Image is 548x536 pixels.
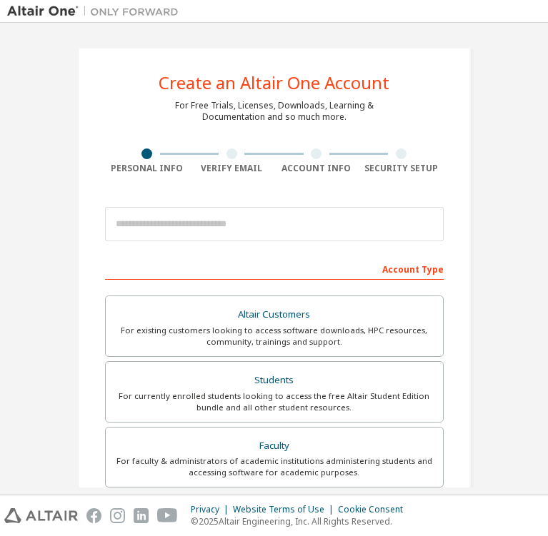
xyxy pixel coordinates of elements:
img: altair_logo.svg [4,508,78,523]
div: Account Type [105,257,444,280]
div: Security Setup [359,163,444,174]
p: © 2025 Altair Engineering, Inc. All Rights Reserved. [191,515,412,527]
div: Altair Customers [114,305,434,325]
img: facebook.svg [86,508,101,523]
div: For currently enrolled students looking to access the free Altair Student Edition bundle and all ... [114,390,434,413]
div: Create an Altair One Account [159,74,389,91]
img: linkedin.svg [134,508,149,523]
div: For Free Trials, Licenses, Downloads, Learning & Documentation and so much more. [175,100,374,123]
div: For faculty & administrators of academic institutions administering students and accessing softwa... [114,455,434,478]
div: Cookie Consent [338,504,412,515]
div: Account Info [274,163,359,174]
div: Personal Info [105,163,190,174]
img: Altair One [7,4,186,19]
div: For existing customers looking to access software downloads, HPC resources, community, trainings ... [114,325,434,348]
div: Students [114,370,434,390]
div: Faculty [114,436,434,456]
div: Privacy [191,504,233,515]
img: instagram.svg [110,508,125,523]
div: Verify Email [189,163,274,174]
div: Website Terms of Use [233,504,338,515]
img: youtube.svg [157,508,178,523]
